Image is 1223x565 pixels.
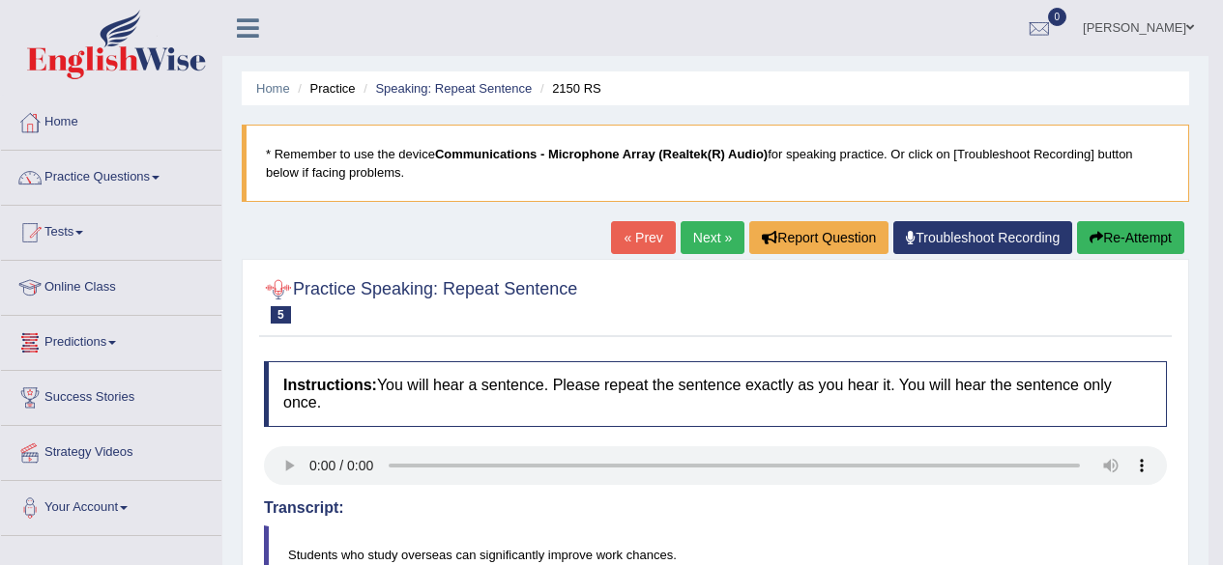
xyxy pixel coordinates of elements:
[1,371,221,419] a: Success Stories
[681,221,744,254] a: Next »
[1077,221,1184,254] button: Re-Attempt
[1,481,221,529] a: Your Account
[1,151,221,199] a: Practice Questions
[1,206,221,254] a: Tests
[271,306,291,324] span: 5
[1,261,221,309] a: Online Class
[242,125,1189,202] blockquote: * Remember to use the device for speaking practice. Or click on [Troubleshoot Recording] button b...
[256,81,290,96] a: Home
[893,221,1072,254] a: Troubleshoot Recording
[1,316,221,364] a: Predictions
[264,361,1167,426] h4: You will hear a sentence. Please repeat the sentence exactly as you hear it. You will hear the se...
[749,221,888,254] button: Report Question
[435,147,768,161] b: Communications - Microphone Array (Realtek(R) Audio)
[1048,8,1067,26] span: 0
[293,79,355,98] li: Practice
[1,96,221,144] a: Home
[536,79,601,98] li: 2150 RS
[283,377,377,393] b: Instructions:
[611,221,675,254] a: « Prev
[264,499,1167,517] h4: Transcript:
[375,81,532,96] a: Speaking: Repeat Sentence
[1,426,221,474] a: Strategy Videos
[264,275,577,324] h2: Practice Speaking: Repeat Sentence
